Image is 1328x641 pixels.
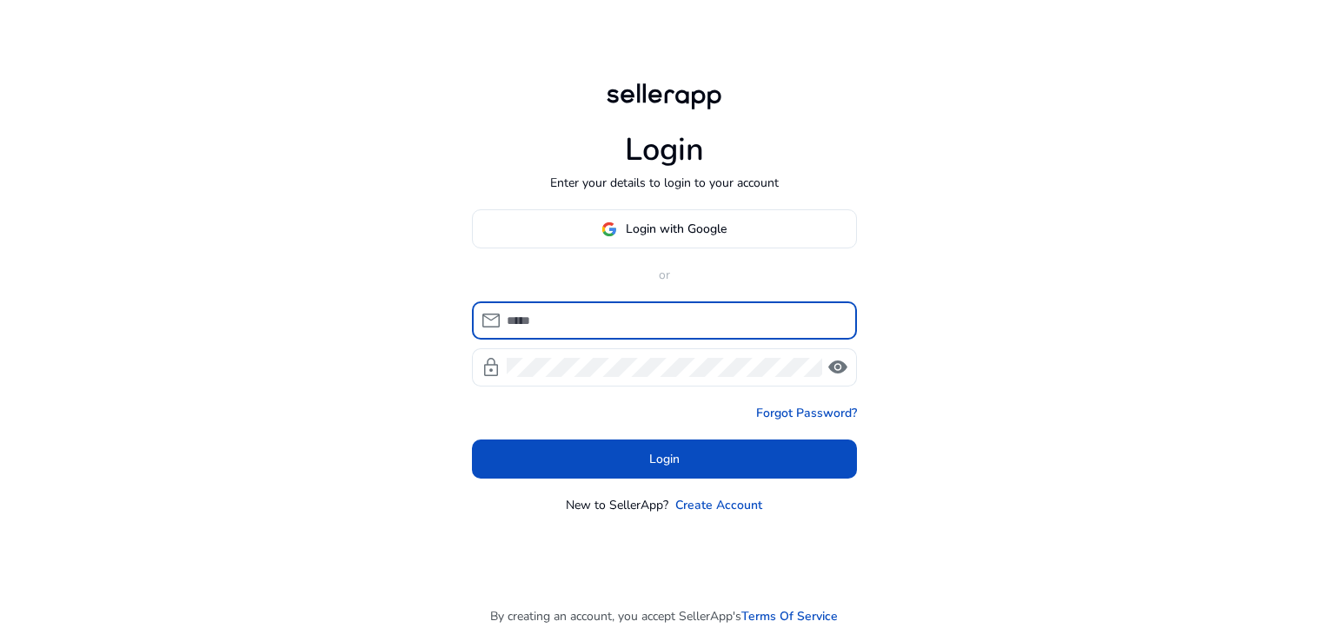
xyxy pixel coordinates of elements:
[756,404,857,422] a: Forgot Password?
[625,131,704,169] h1: Login
[741,607,838,625] a: Terms Of Service
[675,496,762,514] a: Create Account
[827,357,848,378] span: visibility
[481,357,501,378] span: lock
[626,220,727,238] span: Login with Google
[550,174,779,192] p: Enter your details to login to your account
[649,450,680,468] span: Login
[472,266,857,284] p: or
[481,310,501,331] span: mail
[472,209,857,248] button: Login with Google
[472,439,857,479] button: Login
[566,496,668,514] p: New to SellerApp?
[601,221,617,237] img: google-logo.svg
